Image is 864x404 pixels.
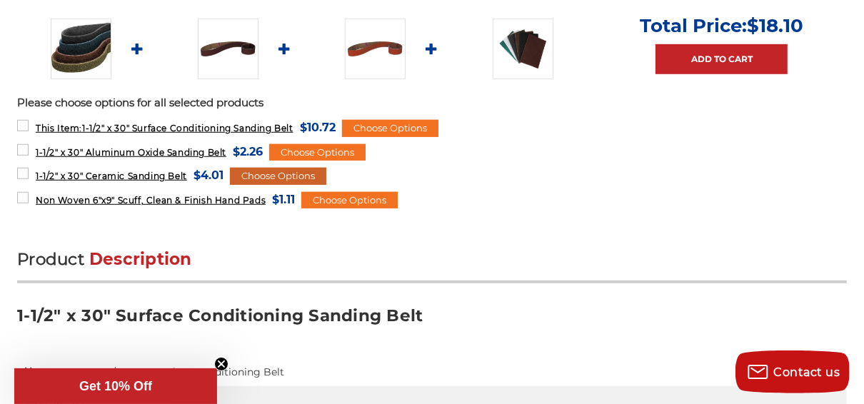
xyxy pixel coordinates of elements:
span: $2.26 [233,142,263,161]
span: Non Woven 6"x9" Scuff, Clean & Finish Hand Pads [36,195,266,206]
div: Choose Options [342,120,438,137]
strong: This Item: [36,123,82,133]
span: $18.10 [747,14,803,37]
h3: 1-1/2" x 30" Surface Conditioning Sanding Belt [17,305,847,337]
span: 1-1/2" x 30" Aluminum Oxide Sanding Belt [36,147,226,158]
img: 1.5"x30" Surface Conditioning Sanding Belts [51,19,111,79]
span: Get 10% Off [79,379,152,393]
a: Add to Cart [655,44,788,74]
div: Get 10% OffClose teaser [14,368,217,404]
div: Choose Options [269,144,366,161]
td: 1-1/2" x 30" Surface Conditioning Belt [94,358,847,386]
span: Product [17,249,84,269]
button: Contact us [735,350,850,393]
span: $4.01 [194,166,223,185]
p: Please choose options for all selected products [17,95,847,111]
span: Description [89,249,192,269]
p: Total Price: [640,14,803,37]
div: Choose Options [301,192,398,209]
button: Close teaser [214,357,228,371]
div: Choose Options [230,168,326,185]
strong: Name: [24,365,56,378]
span: $1.11 [272,190,295,209]
span: 1-1/2" x 30" Surface Conditioning Sanding Belt [36,123,293,133]
span: $10.72 [300,118,336,137]
span: 1-1/2" x 30" Ceramic Sanding Belt [36,171,187,181]
span: Contact us [774,365,840,379]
